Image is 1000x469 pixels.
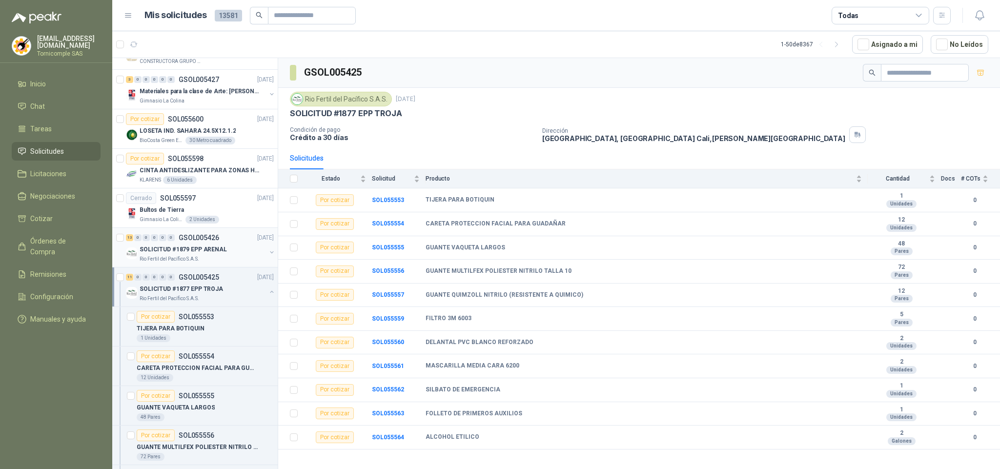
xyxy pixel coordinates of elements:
div: Unidades [886,366,917,374]
p: Bultos de Tierra [140,205,184,215]
b: 12 [868,287,935,295]
b: 5 [868,311,935,319]
a: Por cotizarSOL055553TIJERA PARA BOTIQUIN1 Unidades [112,307,278,347]
p: Crédito a 30 días [290,133,534,142]
a: Chat [12,97,101,116]
img: Company Logo [126,129,138,141]
b: 72 [868,264,935,271]
p: KLARENS [140,176,161,184]
p: Dirección [542,127,845,134]
p: [DATE] [257,194,274,203]
a: 3 0 0 0 0 0 GSOL005427[DATE] Company LogoMateriales para la clase de Arte: [PERSON_NAME]Gimnasio ... [126,74,276,105]
div: Por cotizar [316,218,354,230]
div: Cerrado [126,192,156,204]
a: Por cotizarSOL055556GUANTE MULTILFEX POLIESTER NITRILO TALLA 1072 Pares [112,426,278,465]
a: SOL055560 [372,339,404,346]
div: Pares [891,319,913,326]
span: 13581 [215,10,242,21]
div: Unidades [886,224,917,232]
p: GSOL005427 [179,76,219,83]
span: Cantidad [868,175,927,182]
a: Inicio [12,75,101,93]
a: SOL055561 [372,363,404,369]
div: Pares [891,271,913,279]
div: 2 Unidades [185,216,219,224]
b: SOL055555 [372,244,404,251]
div: Por cotizar [137,311,175,323]
a: SOL055559 [372,315,404,322]
b: 0 [961,385,988,394]
a: SOL055556 [372,267,404,274]
p: Rio Fertil del Pacífico S.A.S. [140,295,199,303]
a: SOL055553 [372,197,404,204]
p: GUANTE MULTILFEX POLIESTER NITRILO TALLA 10 [137,443,258,452]
p: SOL055554 [179,353,214,360]
p: SOL055598 [168,155,204,162]
b: 12 [868,216,935,224]
div: Unidades [886,342,917,350]
div: Pares [891,247,913,255]
p: [DATE] [257,115,274,124]
div: Por cotizar [126,153,164,164]
p: CINTA ANTIDESLIZANTE PARA ZONAS HUMEDAS [140,166,261,175]
b: 0 [961,266,988,276]
div: Por cotizar [316,431,354,443]
img: Company Logo [126,168,138,180]
button: Asignado a mi [852,35,923,54]
span: Solicitudes [30,146,64,157]
div: 1 Unidades [137,334,170,342]
p: SOL055597 [160,195,196,202]
b: 2 [868,429,935,437]
div: Pares [891,295,913,303]
b: 0 [961,196,988,205]
span: Solicitud [372,175,412,182]
span: Manuales y ayuda [30,314,86,325]
th: Estado [304,169,372,188]
p: SOL055555 [179,392,214,399]
b: GUANTE VAQUETA LARGOS [426,244,505,252]
div: 12 Unidades [137,374,173,382]
img: Company Logo [126,89,138,101]
p: SOL055600 [168,116,204,122]
b: 0 [961,362,988,371]
p: CONSTRUCTORA GRUPO FIP [140,58,201,65]
button: No Leídos [931,35,988,54]
div: 0 [143,234,150,241]
div: 30 Metro cuadrado [185,137,235,144]
p: TIJERA PARA BOTIQUIN [137,324,204,333]
p: SOL055553 [179,313,214,320]
b: 0 [961,338,988,347]
p: Rio Fertil del Pacífico S.A.S. [140,255,199,263]
div: Por cotizar [316,289,354,301]
div: 3 [126,76,133,83]
span: Licitaciones [30,168,66,179]
div: 72 Pares [137,453,164,461]
span: Tareas [30,123,52,134]
div: Por cotizar [316,313,354,325]
span: Remisiones [30,269,66,280]
div: Por cotizar [316,194,354,206]
h1: Mis solicitudes [144,8,207,22]
span: Producto [426,175,854,182]
a: Por cotizarSOL055555GUANTE VAQUETA LARGOS48 Pares [112,386,278,426]
a: Tareas [12,120,101,138]
b: 0 [961,409,988,418]
div: 0 [143,274,150,281]
p: SOLICITUD #1877 EPP TROJA [140,285,223,294]
p: Tornicomple SAS [37,51,101,57]
div: 0 [167,234,175,241]
b: 0 [961,219,988,228]
p: BioCosta Green Energy S.A.S [140,137,184,144]
div: 0 [143,76,150,83]
b: GUANTE QUIMZOLL NITRILO (RESISTENTE A QUIMICO) [426,291,583,299]
p: SOL055556 [179,432,214,439]
div: 6 Unidades [163,176,197,184]
a: Negociaciones [12,187,101,205]
p: CARETA PROTECCION FACIAL PARA GUADAÑAR [137,364,258,373]
p: Gimnasio La Colina [140,97,184,105]
div: Por cotizar [316,337,354,348]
